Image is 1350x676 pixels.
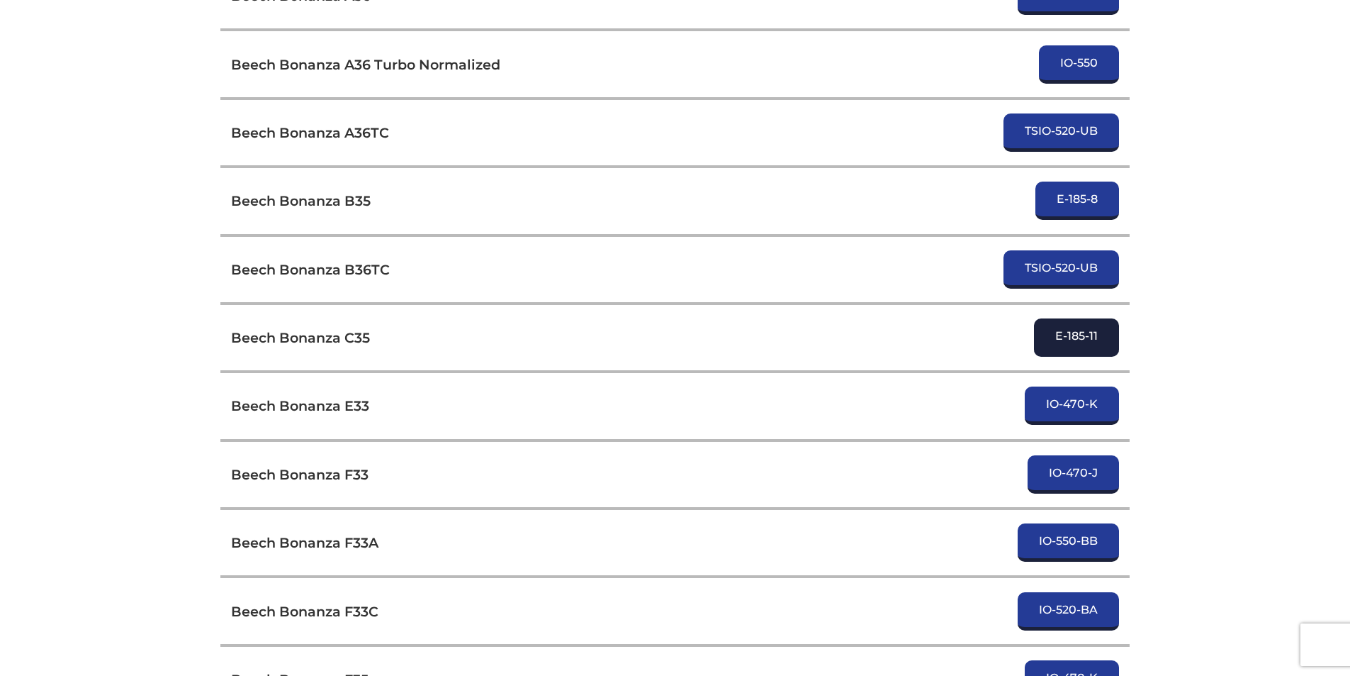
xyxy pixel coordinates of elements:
[231,329,370,346] h3: Beech Bonanza C35
[231,603,378,620] h3: Beech Bonanza F33C
[231,192,371,209] h3: Beech Bonanza B35
[231,466,369,483] h3: Beech Bonanza F33
[1025,387,1119,425] a: IO-470-K
[231,534,378,551] h3: Beech Bonanza F33A
[231,124,389,141] h3: Beech Bonanza A36TC
[1035,182,1119,220] a: E-185-8
[1003,113,1119,152] a: TSIO-520-UB
[1028,455,1119,494] a: IO-470-J
[1018,523,1119,562] a: IO-550-BB
[1039,45,1119,84] a: IO-550
[231,397,369,414] h3: Beech Bonanza E33
[231,261,390,278] h3: Beech Bonanza B36TC
[1003,250,1119,289] a: TSIO-520-UB
[231,56,500,73] h3: Beech Bonanza A36 Turbo Normalized
[1034,318,1119,357] a: E-185-11
[1018,592,1119,631] a: IO-520-BA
